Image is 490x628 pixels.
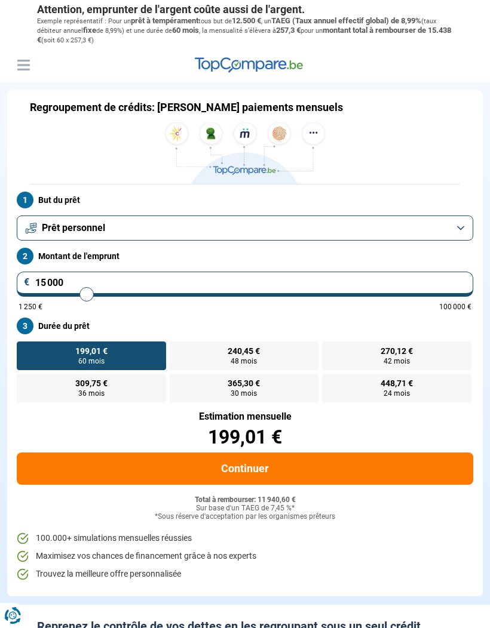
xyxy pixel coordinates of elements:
img: TopCompare.be [161,122,329,184]
span: montant total à rembourser de 15.438 € [37,26,451,44]
span: € [24,278,30,287]
div: Total à rembourser: 11 940,60 € [17,496,473,504]
span: Prêt personnel [42,221,105,235]
img: TopCompare [195,57,303,73]
li: Maximisez vos chances de financement grâce à nos experts [17,550,473,562]
div: *Sous réserve d'acceptation par les organismes prêteurs [17,513,473,521]
div: Estimation mensuelle [17,412,473,421]
span: 12.500 € [232,16,261,25]
span: 24 mois [384,390,410,397]
li: 100.000+ simulations mensuelles réussies [17,532,473,544]
li: Trouvez la meilleure offre personnalisée [17,568,473,580]
span: TAEG (Taux annuel effectif global) de 8,99% [271,16,421,25]
div: 199,01 € [17,427,473,447]
span: 199,01 € [75,347,108,355]
button: Prêt personnel [17,216,473,241]
label: Montant de l'emprunt [17,248,473,264]
h1: Regroupement de crédits: [PERSON_NAME] paiements mensuels [30,101,343,114]
span: 365,30 € [228,379,260,387]
span: 1 250 € [19,303,42,310]
p: Attention, emprunter de l'argent coûte aussi de l'argent. [37,3,453,16]
span: 270,12 € [381,347,413,355]
span: 60 mois [78,358,105,365]
span: fixe [83,26,96,35]
span: 309,75 € [75,379,108,387]
span: 448,71 € [381,379,413,387]
label: Durée du prêt [17,318,473,334]
label: But du prêt [17,192,473,208]
span: 100 000 € [439,303,471,310]
div: Sur base d'un TAEG de 7,45 %* [17,504,473,513]
span: 48 mois [231,358,257,365]
span: 36 mois [78,390,105,397]
span: prêt à tempérament [131,16,198,25]
span: 240,45 € [228,347,260,355]
span: 30 mois [231,390,257,397]
span: 42 mois [384,358,410,365]
span: 60 mois [172,26,199,35]
button: Continuer [17,452,473,485]
span: 257,3 € [276,26,301,35]
button: Menu [14,56,32,74]
p: Exemple représentatif : Pour un tous but de , un (taux débiteur annuel de 8,99%) et une durée de ... [37,16,453,45]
